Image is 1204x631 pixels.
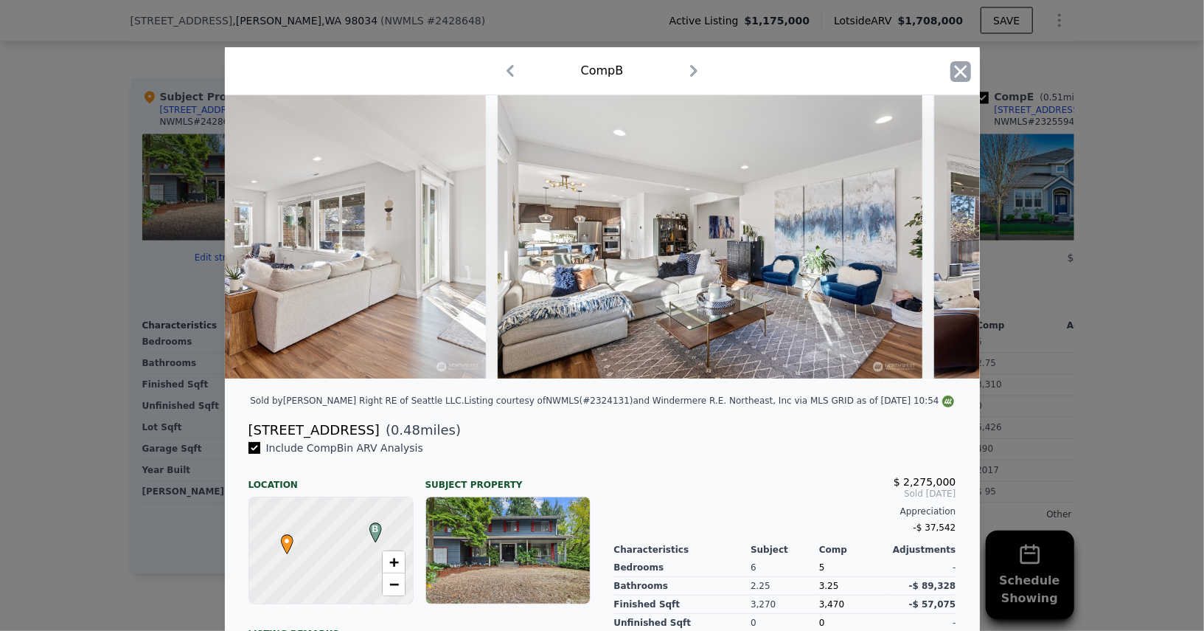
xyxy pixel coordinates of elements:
[751,577,819,596] div: 2.25
[751,559,819,577] div: 6
[389,575,398,593] span: −
[260,442,429,454] span: Include Comp B in ARV Analysis
[277,530,297,552] span: •
[383,573,405,596] a: Zoom out
[277,534,286,543] div: •
[751,544,819,556] div: Subject
[942,396,954,407] img: NWMLS Logo
[614,559,751,577] div: Bedrooms
[614,544,751,556] div: Characteristics
[614,596,751,614] div: Finished Sqft
[366,523,386,536] span: B
[909,581,956,591] span: -$ 89,328
[819,577,888,596] div: 3.25
[614,488,956,500] span: Sold [DATE]
[888,544,956,556] div: Adjustments
[819,544,888,556] div: Comp
[888,559,956,577] div: -
[248,420,380,441] div: [STREET_ADDRESS]
[819,618,825,628] span: 0
[391,422,420,438] span: 0.48
[614,506,956,517] div: Appreciation
[380,420,461,441] span: ( miles)
[383,551,405,573] a: Zoom in
[581,62,624,80] div: Comp B
[425,467,591,491] div: Subject Property
[909,599,956,610] span: -$ 57,075
[894,476,956,488] span: $ 2,275,000
[819,599,844,610] span: 3,470
[464,396,954,406] div: Listing courtesy of NWMLS (#2324131) and Windermere R.E. Northeast, Inc via MLS GRID as of [DATE]...
[389,553,398,571] span: +
[248,467,414,491] div: Location
[366,523,375,531] div: B
[614,577,751,596] div: Bathrooms
[60,95,485,379] img: Property Img
[751,596,819,614] div: 3,270
[819,562,825,573] span: 5
[250,396,464,406] div: Sold by [PERSON_NAME] Right RE of Seattle LLC .
[498,95,922,379] img: Property Img
[914,523,956,533] span: -$ 37,542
